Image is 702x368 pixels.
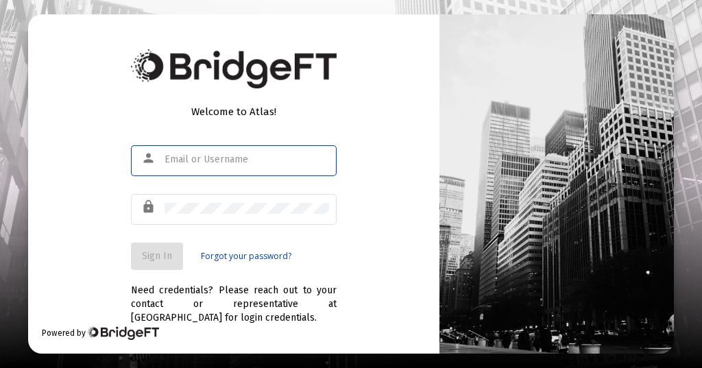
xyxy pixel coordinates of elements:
[131,49,337,88] img: Bridge Financial Technology Logo
[131,270,337,325] div: Need credentials? Please reach out to your contact or representative at [GEOGRAPHIC_DATA] for log...
[141,199,158,215] mat-icon: lock
[142,250,172,262] span: Sign In
[42,326,159,340] div: Powered by
[141,150,158,167] mat-icon: person
[131,243,183,270] button: Sign In
[131,105,337,119] div: Welcome to Atlas!
[87,326,159,340] img: Bridge Financial Technology Logo
[201,249,291,263] a: Forgot your password?
[165,154,329,165] input: Email or Username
